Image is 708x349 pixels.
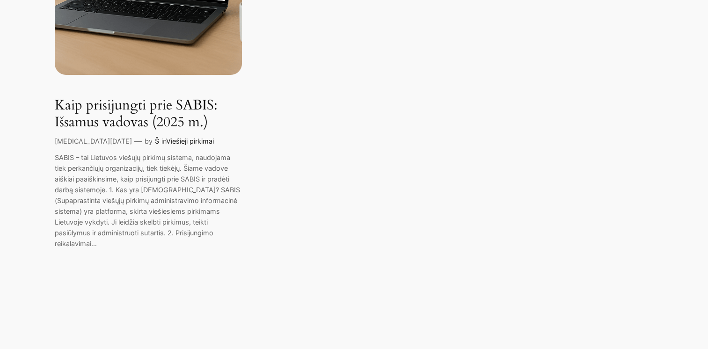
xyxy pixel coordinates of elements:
[134,135,142,147] p: —
[145,136,153,146] p: by
[155,137,159,145] a: Š
[166,137,214,145] a: Viešieji pirkimai
[161,137,166,145] span: in
[55,152,242,249] p: SABIS – tai Lietuvos viešųjų pirkimų sistema, naudojama tiek perkančiųjų organizacijų, tiek tiekė...
[55,97,242,131] a: Kaip prisijungti prie SABIS: Išsamus vadovas (2025 m.)
[55,137,132,145] a: [MEDICAL_DATA][DATE]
